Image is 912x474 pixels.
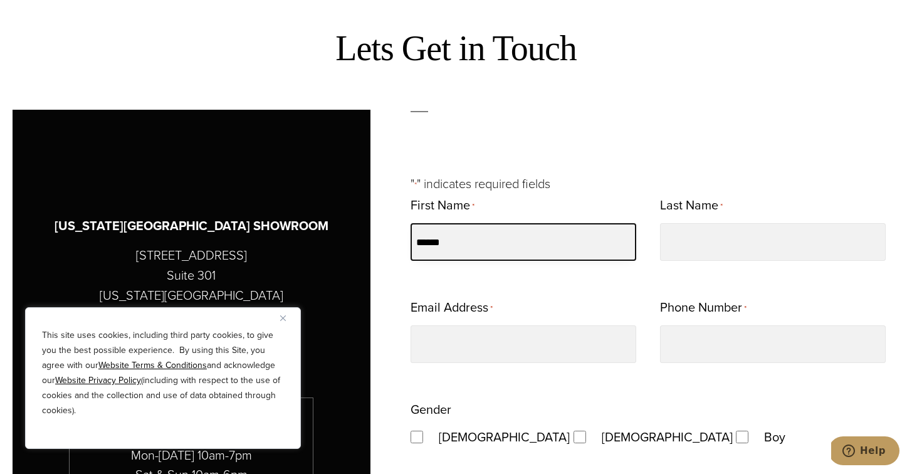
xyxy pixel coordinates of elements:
[411,296,493,320] label: Email Address
[280,315,286,321] img: Close
[411,174,899,194] p: " " indicates required fields
[752,426,798,448] label: Boy
[280,310,295,325] button: Close
[660,194,723,218] label: Last Name
[589,426,732,448] label: [DEMOGRAPHIC_DATA]
[98,359,207,372] a: Website Terms & Conditions
[55,374,141,387] a: Website Privacy Policy
[42,328,284,418] p: This site uses cookies, including third party cookies, to give you the best possible experience. ...
[660,296,747,320] label: Phone Number
[831,436,899,468] iframe: Opens a widget where you can chat to one of our agents
[426,426,569,448] label: [DEMOGRAPHIC_DATA]
[411,194,474,218] label: First Name
[100,245,283,305] p: [STREET_ADDRESS] Suite 301 [US_STATE][GEOGRAPHIC_DATA]
[13,28,899,70] h2: Lets Get in Touch
[55,216,328,236] h3: [US_STATE][GEOGRAPHIC_DATA] SHOWROOM
[411,398,451,421] legend: Gender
